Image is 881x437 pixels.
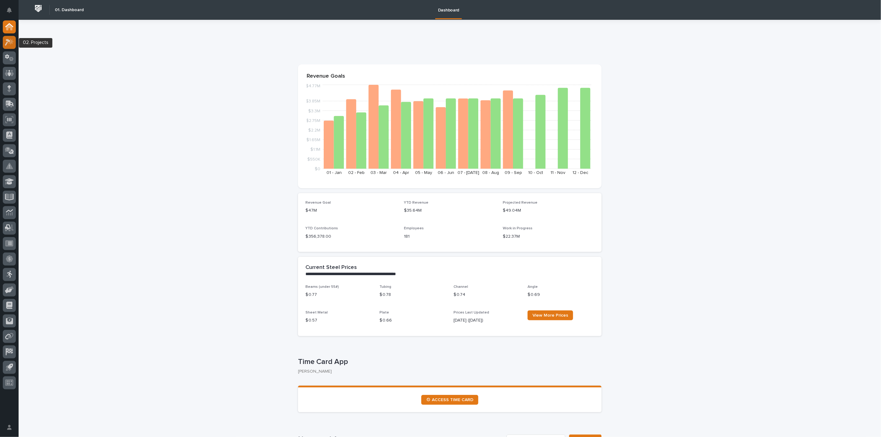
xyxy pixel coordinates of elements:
text: 08 - Aug [483,171,499,175]
text: 03 - Mar [370,171,387,175]
span: Tubing [379,285,391,289]
span: Sheet Metal [305,311,328,314]
span: Prices Last Updated [454,311,489,314]
tspan: $3.85M [306,99,320,104]
p: [DATE] ([DATE]) [454,317,520,324]
span: Angle [528,285,538,289]
p: $35.64M [404,207,496,214]
tspan: $4.77M [306,84,320,89]
p: $ 356,378.00 [305,233,397,240]
p: $ 0.74 [454,292,520,298]
tspan: $1.1M [310,148,320,152]
text: 09 - Sep [505,171,522,175]
span: YTD Contributions [305,227,338,230]
button: Notifications [3,4,16,17]
text: 11 - Nov [551,171,566,175]
p: $ 0.77 [305,292,372,298]
h2: Current Steel Prices [305,264,357,271]
p: $49.04M [503,207,594,214]
tspan: $1.65M [306,138,320,142]
tspan: $3.3M [308,109,320,113]
tspan: $2.75M [306,119,320,123]
p: $ 0.69 [528,292,594,298]
span: Beams (under 55#) [305,285,339,289]
tspan: $2.2M [308,128,320,132]
span: Channel [454,285,468,289]
span: Employees [404,227,424,230]
h2: 01. Dashboard [55,7,84,13]
text: 04 - Apr [393,171,409,175]
p: $ 0.57 [305,317,372,324]
p: [PERSON_NAME] [298,369,597,374]
p: 181 [404,233,496,240]
p: Revenue Goals [307,73,593,80]
span: YTD Revenue [404,201,429,205]
span: ⏲ ACCESS TIME CARD [426,398,473,402]
p: $22.37M [503,233,594,240]
tspan: $0 [315,167,320,171]
img: Workspace Logo [33,3,44,14]
text: 07 - [DATE] [458,171,480,175]
a: ⏲ ACCESS TIME CARD [421,395,478,405]
span: Plate [379,311,389,314]
span: Projected Revenue [503,201,537,205]
span: View More Prices [533,313,568,318]
p: $ 0.66 [379,317,446,324]
text: 12 - Dec [572,171,588,175]
span: Revenue Goal [305,201,331,205]
text: 10 - Oct [528,171,543,175]
a: View More Prices [528,310,573,320]
p: Time Card App [298,357,599,366]
text: 05 - May [415,171,432,175]
p: $47M [305,207,397,214]
span: Work in Progress [503,227,533,230]
text: 06 - Jun [438,171,454,175]
p: $ 0.78 [379,292,446,298]
text: 02 - Feb [348,171,365,175]
div: Notifications [8,7,16,17]
text: 01 - Jan [327,171,342,175]
tspan: $550K [307,157,320,162]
